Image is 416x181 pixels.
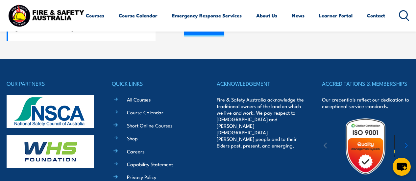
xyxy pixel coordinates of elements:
h4: ACKNOWLEDGEMENT [217,79,305,88]
a: Privacy Policy [127,173,156,180]
p: Fire & Safety Australia acknowledge the traditional owners of the land on which we live and work.... [217,96,305,149]
a: Courses [86,8,104,23]
img: nsca-logo-footer [7,95,94,128]
a: Learner Portal [319,8,353,23]
a: Careers [127,148,144,155]
a: All Courses [127,96,151,103]
a: Course Calendar [127,109,163,116]
a: News [292,8,305,23]
a: Course Calendar [119,8,158,23]
h4: ACCREDITATIONS & MEMBERSHIPS [322,79,410,88]
a: Emergency Response Services [172,8,242,23]
h4: QUICK LINKS [112,79,200,88]
a: Capability Statement [127,161,173,168]
a: Shop [127,135,138,142]
img: whs-logo-footer [7,135,94,168]
h4: OUR PARTNERS [7,79,94,88]
a: About Us [256,8,277,23]
img: Untitled design (19) [337,118,394,175]
a: Short Online Courses [127,122,172,129]
button: chat-button [393,158,411,176]
h4: [GEOGRAPHIC_DATA] [15,25,126,32]
p: Our credentials reflect our dedication to exceptional service standards. [322,96,410,109]
a: Contact [367,8,385,23]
